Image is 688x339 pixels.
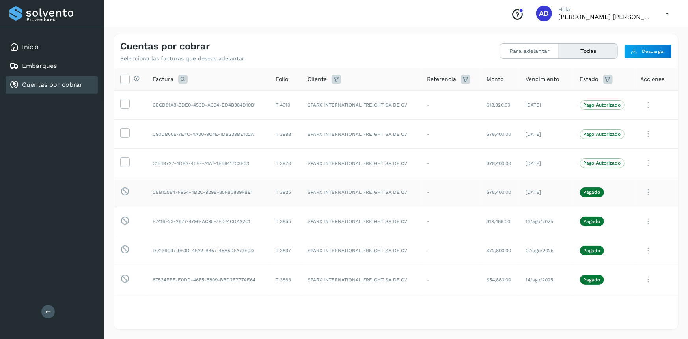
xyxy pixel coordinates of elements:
span: Estado [580,75,599,83]
td: F7A16F23-2677-4796-AC95-7FD74CDA22C1 [146,207,269,236]
p: Pagado [584,248,600,253]
td: 07/ago/2025 [520,236,574,265]
td: 67534EBE-E0DD-46F5-8809-BBD2E777AE64 [146,265,269,294]
span: Cliente [308,75,327,83]
button: Descargar [624,44,672,58]
span: Factura [153,75,173,83]
td: 13/ago/2025 [520,207,574,236]
span: Folio [276,75,288,83]
p: Pago Autorizado [584,102,621,108]
p: Hola, [558,6,653,13]
td: SPARX INTERNATIONAL FREIGHT SA DE CV [301,294,421,324]
td: [DATE] [520,178,574,207]
td: - [421,178,480,207]
td: T 3925 [269,178,301,207]
div: Cuentas por cobrar [6,76,98,94]
td: T 3837 [269,236,301,265]
td: SPARX INTERNATIONAL FREIGHT SA DE CV [301,149,421,178]
p: Selecciona las facturas que deseas adelantar [120,55,244,62]
button: Todas [559,44,617,58]
td: T 4010 [269,90,301,120]
span: Monto [487,75,503,83]
a: Embarques [22,62,57,69]
td: $72,800.00 [480,294,520,324]
td: - [421,120,480,149]
td: C90DB60E-7E4C-4A30-9C4E-1DB239BE102A [146,120,269,149]
td: [DATE] [520,90,574,120]
p: Pagado [584,277,600,283]
td: [DATE] [520,120,574,149]
td: SPARX INTERNATIONAL FREIGHT SA DE CV [301,207,421,236]
td: $78,400.00 [480,178,520,207]
td: SPARX INTERNATIONAL FREIGHT SA DE CV [301,236,421,265]
div: Embarques [6,57,98,75]
td: SPARX INTERNATIONAL FREIGHT SA DE CV [301,90,421,120]
button: Para adelantar [500,44,559,58]
a: Cuentas por cobrar [22,81,82,88]
p: Pagado [584,219,600,224]
td: 232D710B-CDF5-4CD9-8260-3AB335713362 [146,294,269,324]
p: Pago Autorizado [584,131,621,137]
td: $19,488.00 [480,207,520,236]
td: - [421,149,480,178]
td: SPARX INTERNATIONAL FREIGHT SA DE CV [301,178,421,207]
p: Proveedores [26,17,95,22]
span: Acciones [641,75,665,83]
p: Pago Autorizado [584,160,621,166]
td: CEB125B4-F954-4B2C-929B-85FB0839FBE1 [146,178,269,207]
td: $72,800.00 [480,236,520,265]
span: Descargar [642,48,665,55]
span: Referencia [427,75,456,83]
div: Inicio [6,38,98,56]
td: - [421,207,480,236]
h4: Cuentas por cobrar [120,41,210,52]
td: 14/ago/2025 [520,265,574,294]
td: - [421,236,480,265]
td: T 3863 [269,265,301,294]
a: Inicio [22,43,39,51]
td: $54,880.00 [480,265,520,294]
td: $78,400.00 [480,120,520,149]
p: Pagado [584,189,600,195]
td: T 3855 [269,207,301,236]
td: D0236C97-9F3D-4FA2-B457-45A5DFA73FCD [146,236,269,265]
td: SPARX INTERNATIONAL FREIGHT SA DE CV [301,265,421,294]
td: T 3835 [269,294,301,324]
td: CBCD81A8-5DE0-453D-AC34-ED4B384D10B1 [146,90,269,120]
td: $18,320.00 [480,90,520,120]
td: C1543727-4DB3-40FF-A1A7-1E56417C3E03 [146,149,269,178]
p: ALMA DELIA CASTAÑEDA MERCADO [558,13,653,21]
td: T 3998 [269,120,301,149]
td: - [421,294,480,324]
td: 07/ago/2025 [520,294,574,324]
td: [DATE] [520,149,574,178]
td: SPARX INTERNATIONAL FREIGHT SA DE CV [301,120,421,149]
span: Vencimiento [526,75,559,83]
td: T 3970 [269,149,301,178]
td: $78,400.00 [480,149,520,178]
td: - [421,90,480,120]
td: - [421,265,480,294]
